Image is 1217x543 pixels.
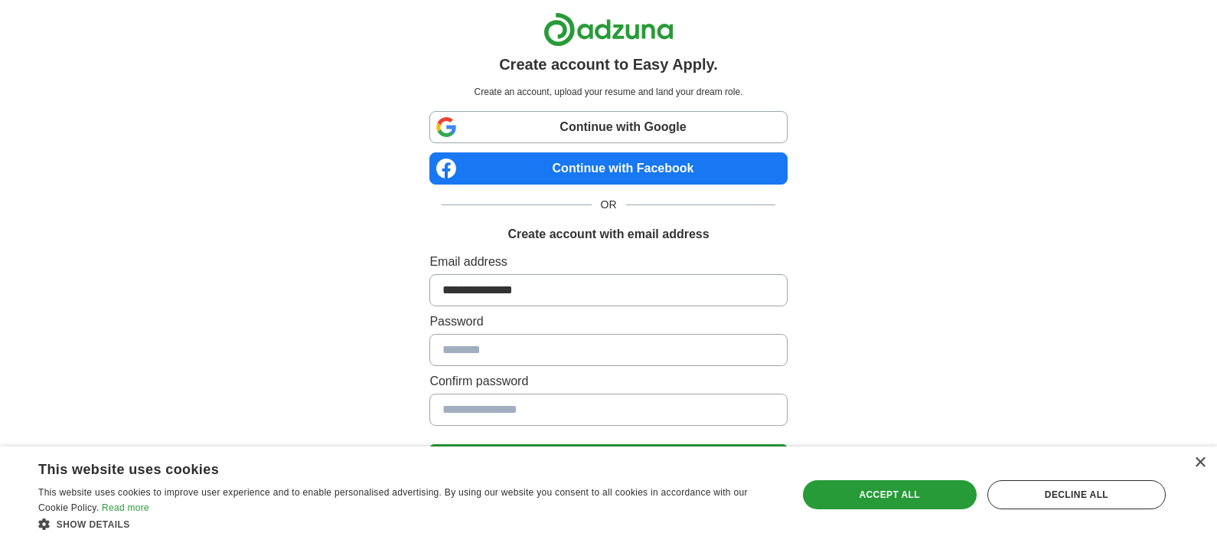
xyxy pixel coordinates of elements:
[499,53,718,76] h1: Create account to Easy Apply.
[429,253,787,271] label: Email address
[803,480,977,509] div: Accept all
[429,152,787,185] a: Continue with Facebook
[429,312,787,331] label: Password
[592,197,626,213] span: OR
[507,225,709,244] h1: Create account with email address
[432,85,784,99] p: Create an account, upload your resume and land your dream role.
[987,480,1166,509] div: Decline all
[38,516,775,532] div: Show details
[429,372,787,391] label: Confirm password
[429,111,787,143] a: Continue with Google
[38,456,736,479] div: This website uses cookies
[57,519,130,530] span: Show details
[429,444,787,476] button: Create Account
[38,487,748,513] span: This website uses cookies to improve user experience and to enable personalised advertising. By u...
[543,12,674,47] img: Adzuna logo
[102,502,149,513] a: Read more, opens a new window
[1194,457,1206,469] div: Close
